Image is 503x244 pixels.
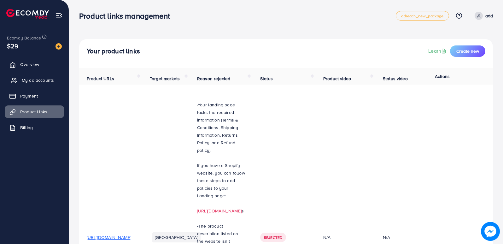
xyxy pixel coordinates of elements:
[87,75,114,82] span: Product URLs
[20,124,33,131] span: Billing
[264,235,282,240] span: Rejected
[20,109,47,115] span: Product Links
[197,162,245,199] p: If you have a Shopify website, you can follow these steps to add policies to your Landing page:
[5,90,64,102] a: Payment
[428,47,447,55] a: Learn
[22,77,54,83] span: My ad accounts
[87,47,140,55] h4: Your product links
[485,12,493,20] p: add
[87,234,131,241] span: [URL][DOMAIN_NAME]
[56,43,62,50] img: image
[79,11,175,21] h3: Product links management
[396,11,449,21] a: adreach_new_package
[323,234,368,241] div: N/A
[7,41,18,51] span: $29
[5,121,64,134] a: Billing
[56,12,63,19] img: menu
[383,75,408,82] span: Status video
[5,58,64,71] a: Overview
[450,45,485,57] button: Create new
[472,12,493,20] a: add
[260,75,273,82] span: Status
[456,48,479,54] span: Create new
[5,74,64,86] a: My ad accounts
[197,75,230,82] span: Reason rejected
[197,208,242,214] a: [URL][DOMAIN_NAME]
[20,61,39,68] span: Overview
[323,75,351,82] span: Product video
[5,105,64,118] a: Product Links
[20,93,38,99] span: Payment
[150,75,180,82] span: Target markets
[197,101,245,154] p: -Your landing page lacks the required information (Terms & Conditions, Shipping Information, Retu...
[197,207,245,215] p: s
[435,73,450,80] span: Actions
[6,9,49,19] img: logo
[7,35,41,41] span: Ecomdy Balance
[401,14,443,18] span: adreach_new_package
[383,234,390,241] div: N/A
[481,222,500,241] img: image
[152,232,201,242] li: [GEOGRAPHIC_DATA]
